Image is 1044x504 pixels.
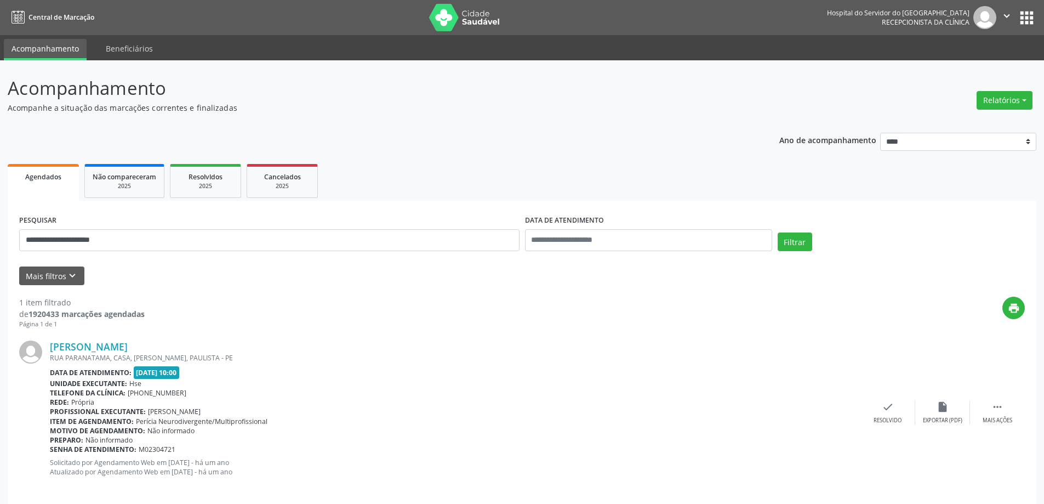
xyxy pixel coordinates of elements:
[8,102,728,114] p: Acompanhe a situação das marcações correntes e finalizadas
[882,18,969,27] span: Recepcionista da clínica
[50,407,146,416] b: Profissional executante:
[134,366,180,379] span: [DATE] 10:00
[778,233,812,251] button: Filtrar
[178,182,233,190] div: 2025
[66,270,78,282] i: keyboard_arrow_down
[50,353,860,363] div: RUA PARANATAMA, CASA, [PERSON_NAME], PAULISTA - PE
[4,39,87,60] a: Acompanhamento
[148,407,201,416] span: [PERSON_NAME]
[93,172,156,182] span: Não compareceram
[71,398,94,407] span: Própria
[129,379,141,388] span: Hse
[264,172,301,182] span: Cancelados
[50,435,83,445] b: Preparo:
[19,212,56,229] label: PESQUISAR
[525,212,604,229] label: DATA DE ATENDIMENTO
[19,320,145,329] div: Página 1 de 1
[937,401,949,413] i: insert_drive_file
[19,308,145,320] div: de
[50,458,860,477] p: Solicitado por Agendamento Web em [DATE] - há um ano Atualizado por Agendamento Web em [DATE] - h...
[983,417,1012,424] div: Mais ações
[19,267,84,286] button: Mais filtroskeyboard_arrow_down
[50,445,136,454] b: Senha de atendimento:
[93,182,156,190] div: 2025
[139,445,175,454] span: M02304721
[50,341,128,353] a: [PERSON_NAME]
[136,417,267,426] span: Perícia Neurodivergente/Multiprofissional
[255,182,310,190] div: 2025
[50,388,125,398] b: Telefone da clínica:
[923,417,962,424] div: Exportar (PDF)
[50,426,145,435] b: Motivo de agendamento:
[827,8,969,18] div: Hospital do Servidor do [GEOGRAPHIC_DATA]
[973,6,996,29] img: img
[98,39,161,58] a: Beneficiários
[977,91,1032,110] button: Relatórios
[85,435,133,445] span: Não informado
[779,133,876,146] p: Ano de acompanhamento
[189,172,223,182] span: Resolvidos
[991,401,1003,413] i: 
[8,75,728,102] p: Acompanhamento
[50,379,127,388] b: Unidade executante:
[128,388,186,398] span: [PHONE_NUMBER]
[882,401,894,413] i: check
[28,13,94,22] span: Central de Marcação
[28,309,145,319] strong: 1920433 marcações agendadas
[19,297,145,308] div: 1 item filtrado
[996,6,1017,29] button: 
[1002,297,1025,319] button: print
[147,426,195,435] span: Não informado
[50,398,69,407] b: Rede:
[50,417,134,426] b: Item de agendamento:
[25,172,61,182] span: Agendados
[1017,8,1036,27] button: apps
[1008,302,1020,314] i: print
[8,8,94,26] a: Central de Marcação
[19,341,42,364] img: img
[874,417,902,424] div: Resolvido
[50,368,132,377] b: Data de atendimento:
[1001,10,1013,22] i: 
